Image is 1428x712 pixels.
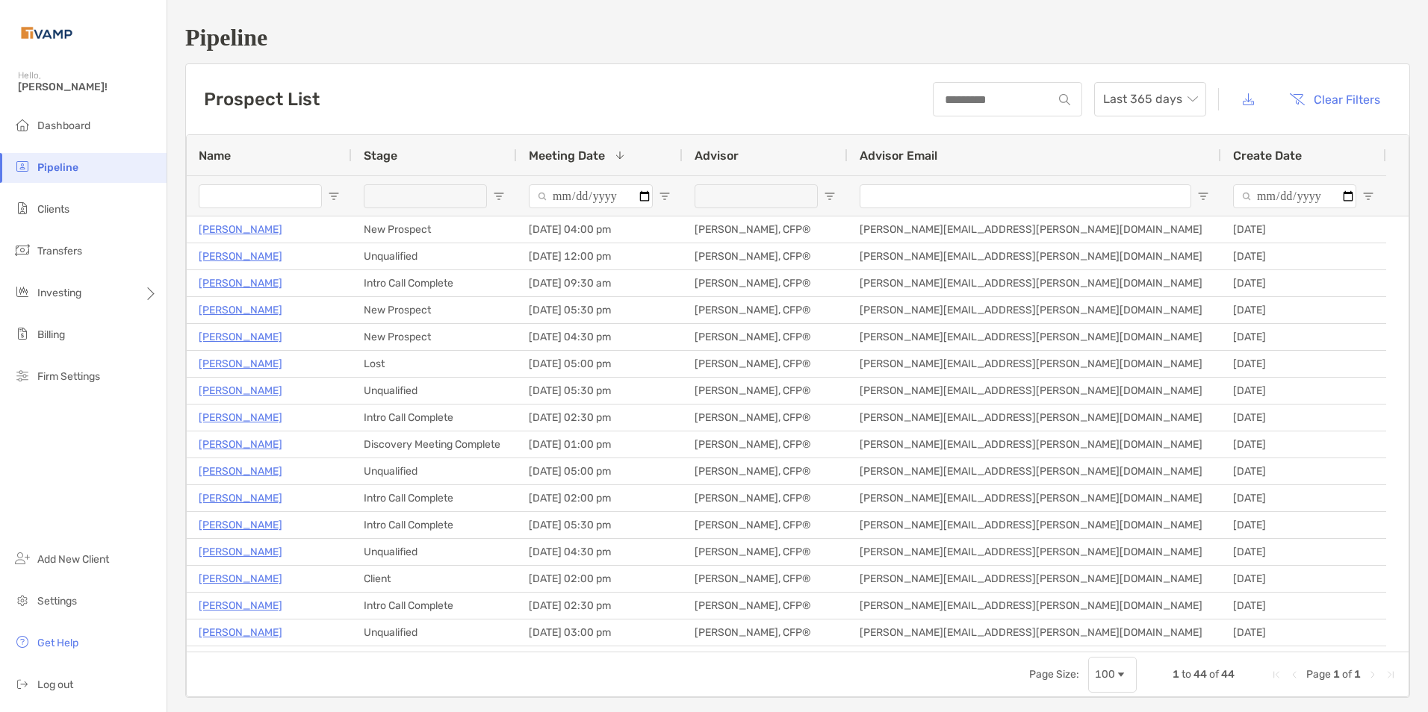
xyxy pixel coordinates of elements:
[1221,593,1386,619] div: [DATE]
[1221,351,1386,377] div: [DATE]
[13,591,31,609] img: settings icon
[204,89,320,110] h3: Prospect List
[1221,566,1386,592] div: [DATE]
[848,458,1221,484] div: [PERSON_NAME][EMAIL_ADDRESS][PERSON_NAME][DOMAIN_NAME]
[199,435,282,454] a: [PERSON_NAME]
[13,325,31,343] img: billing icon
[352,646,517,672] div: Intro Call Complete
[848,485,1221,511] div: [PERSON_NAME][EMAIL_ADDRESS][PERSON_NAME][DOMAIN_NAME]
[1088,657,1137,693] div: Page Size
[848,270,1221,296] div: [PERSON_NAME][EMAIL_ADDRESS][PERSON_NAME][DOMAIN_NAME]
[848,405,1221,431] div: [PERSON_NAME][EMAIL_ADDRESS][PERSON_NAME][DOMAIN_NAME]
[1182,668,1191,681] span: to
[683,405,848,431] div: [PERSON_NAME], CFP®
[517,243,683,269] div: [DATE] 12:00 pm
[683,619,848,646] div: [PERSON_NAME], CFP®
[1103,83,1197,116] span: Last 365 days
[37,678,73,691] span: Log out
[860,149,937,163] span: Advisor Email
[493,190,505,202] button: Open Filter Menu
[517,539,683,565] div: [DATE] 04:30 pm
[199,149,231,163] span: Name
[199,328,282,346] p: [PERSON_NAME]
[517,512,683,538] div: [DATE] 05:30 pm
[352,297,517,323] div: New Prospect
[1221,646,1386,672] div: [DATE]
[517,270,683,296] div: [DATE] 09:30 am
[1233,184,1356,208] input: Create Date Filter Input
[37,203,69,216] span: Clients
[352,351,517,377] div: Lost
[1288,669,1300,681] div: Previous Page
[199,623,282,642] p: [PERSON_NAME]
[683,216,848,243] div: [PERSON_NAME], CFP®
[848,243,1221,269] div: [PERSON_NAME][EMAIL_ADDRESS][PERSON_NAME][DOMAIN_NAME]
[517,297,683,323] div: [DATE] 05:30 pm
[199,408,282,427] p: [PERSON_NAME]
[199,381,282,400] p: [PERSON_NAME]
[683,378,848,404] div: [PERSON_NAME], CFP®
[848,216,1221,243] div: [PERSON_NAME][EMAIL_ADDRESS][PERSON_NAME][DOMAIN_NAME]
[1209,668,1219,681] span: of
[683,485,848,511] div: [PERSON_NAME], CFP®
[1221,270,1386,296] div: [DATE]
[199,184,322,208] input: Name Filter Input
[683,324,848,350] div: [PERSON_NAME], CFP®
[352,243,517,269] div: Unqualified
[659,190,671,202] button: Open Filter Menu
[848,378,1221,404] div: [PERSON_NAME][EMAIL_ADDRESS][PERSON_NAME][DOMAIN_NAME]
[848,646,1221,672] div: [PERSON_NAME][EMAIL_ADDRESS][PERSON_NAME][DOMAIN_NAME]
[1221,485,1386,511] div: [DATE]
[517,646,683,672] div: [DATE] 02:30 pm
[364,149,397,163] span: Stage
[683,646,848,672] div: [PERSON_NAME], CFP®
[18,6,75,60] img: Zoe Logo
[517,619,683,646] div: [DATE] 03:00 pm
[1221,512,1386,538] div: [DATE]
[13,549,31,567] img: add_new_client icon
[199,247,282,266] a: [PERSON_NAME]
[529,149,605,163] span: Meeting Date
[352,405,517,431] div: Intro Call Complete
[1221,458,1386,484] div: [DATE]
[199,596,282,615] p: [PERSON_NAME]
[199,650,282,669] a: [PERSON_NAME]
[13,675,31,693] img: logout icon
[199,462,282,481] p: [PERSON_NAME]
[1095,668,1115,681] div: 100
[695,149,739,163] span: Advisor
[352,512,517,538] div: Intro Call Complete
[352,216,517,243] div: New Prospect
[529,184,653,208] input: Meeting Date Filter Input
[848,351,1221,377] div: [PERSON_NAME][EMAIL_ADDRESS][PERSON_NAME][DOMAIN_NAME]
[517,431,683,458] div: [DATE] 01:00 pm
[517,485,683,511] div: [DATE] 02:00 pm
[352,539,517,565] div: Unqualified
[199,274,282,293] a: [PERSON_NAME]
[352,593,517,619] div: Intro Call Complete
[352,485,517,511] div: Intro Call Complete
[199,543,282,561] a: [PERSON_NAME]
[1221,243,1386,269] div: [DATE]
[1270,669,1282,681] div: First Page
[1197,190,1209,202] button: Open Filter Menu
[352,270,517,296] div: Intro Call Complete
[1354,668,1361,681] span: 1
[199,301,282,319] p: [PERSON_NAME]
[517,458,683,484] div: [DATE] 05:00 pm
[13,633,31,651] img: get-help icon
[517,405,683,431] div: [DATE] 02:30 pm
[37,161,78,174] span: Pipeline
[683,512,848,538] div: [PERSON_NAME], CFP®
[352,378,517,404] div: Unqualified
[517,351,683,377] div: [DATE] 05:00 pm
[37,328,65,341] span: Billing
[352,458,517,484] div: Unqualified
[683,431,848,458] div: [PERSON_NAME], CFP®
[517,566,683,592] div: [DATE] 02:00 pm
